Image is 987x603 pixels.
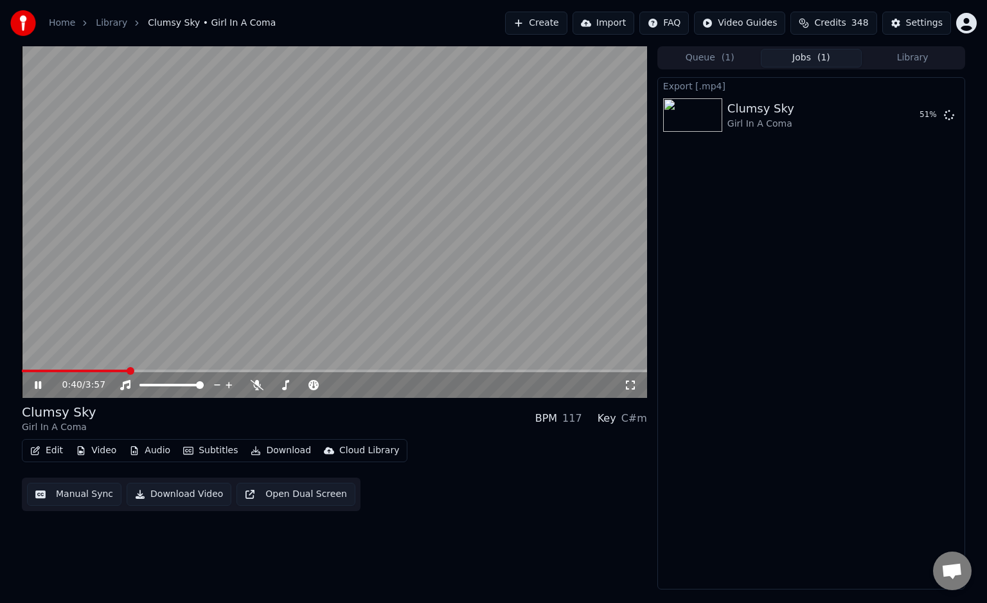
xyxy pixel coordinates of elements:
span: 3:57 [85,379,105,392]
button: Audio [124,442,175,460]
img: youka [10,10,36,36]
button: Queue [659,49,761,67]
button: Settings [882,12,951,35]
button: Video Guides [694,12,785,35]
span: 348 [851,17,869,30]
button: Manual Sync [27,483,121,506]
span: 0:40 [62,379,82,392]
a: Home [49,17,75,30]
div: BPM [535,411,557,426]
span: Clumsy Sky • Girl In A Coma [148,17,276,30]
button: Credits348 [790,12,876,35]
div: Girl In A Coma [22,421,96,434]
div: / [62,379,93,392]
span: ( 1 ) [817,51,830,64]
a: Open chat [933,552,972,590]
div: Clumsy Sky [22,403,96,421]
button: Create [505,12,567,35]
div: Key [598,411,616,426]
div: 117 [562,411,582,426]
nav: breadcrumb [49,17,276,30]
div: C#m [621,411,647,426]
span: ( 1 ) [722,51,734,64]
div: Clumsy Sky [727,100,794,118]
button: Import [573,12,634,35]
button: FAQ [639,12,689,35]
button: Library [862,49,963,67]
div: Cloud Library [339,444,399,457]
button: Edit [25,442,68,460]
button: Subtitles [178,442,243,460]
button: Download [245,442,316,460]
button: Video [71,442,121,460]
button: Jobs [761,49,862,67]
span: Credits [814,17,846,30]
a: Library [96,17,127,30]
button: Download Video [127,483,231,506]
div: Girl In A Coma [727,118,794,130]
div: Settings [906,17,943,30]
div: Export [.mp4] [658,78,965,93]
div: 51 % [920,110,939,120]
button: Open Dual Screen [236,483,355,506]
